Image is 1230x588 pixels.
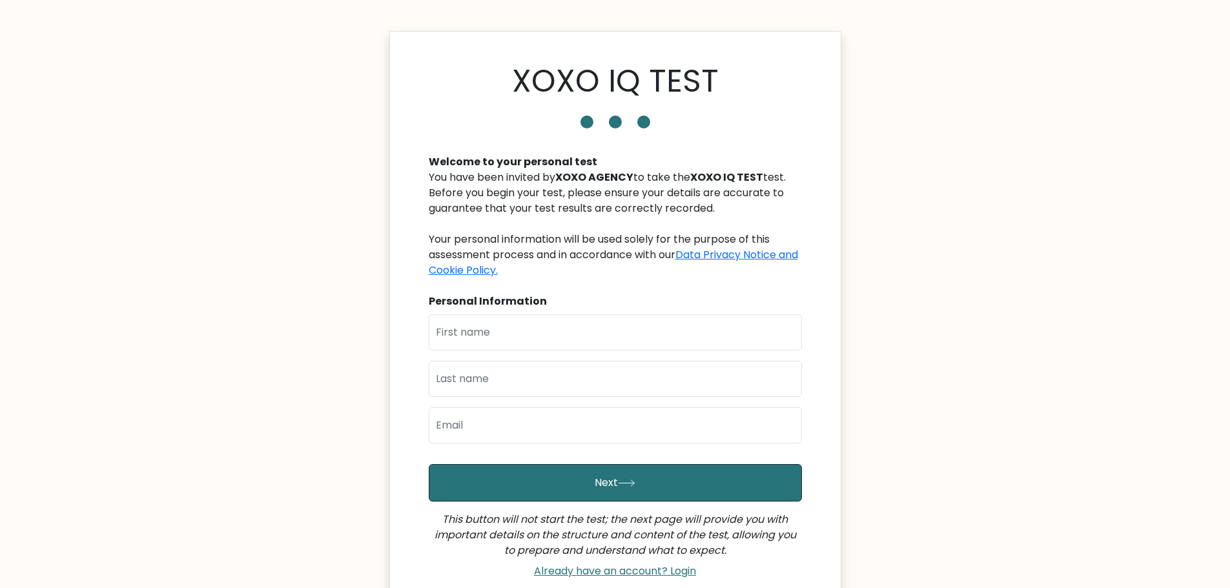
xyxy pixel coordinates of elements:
div: You have been invited by to take the test. Before you begin your test, please ensure your details... [429,170,802,278]
a: Already have an account? Login [529,563,701,578]
b: XOXO IQ TEST [690,170,763,185]
div: Welcome to your personal test [429,154,802,170]
a: Data Privacy Notice and Cookie Policy. [429,247,798,278]
input: Email [429,407,802,443]
div: Personal Information [429,294,802,309]
input: First name [429,314,802,350]
i: This button will not start the test; the next page will provide you with important details on the... [435,512,796,558]
button: Next [429,464,802,502]
h1: XOXO IQ TEST [512,63,719,100]
b: XOXO AGENCY [555,170,633,185]
input: Last name [429,361,802,397]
